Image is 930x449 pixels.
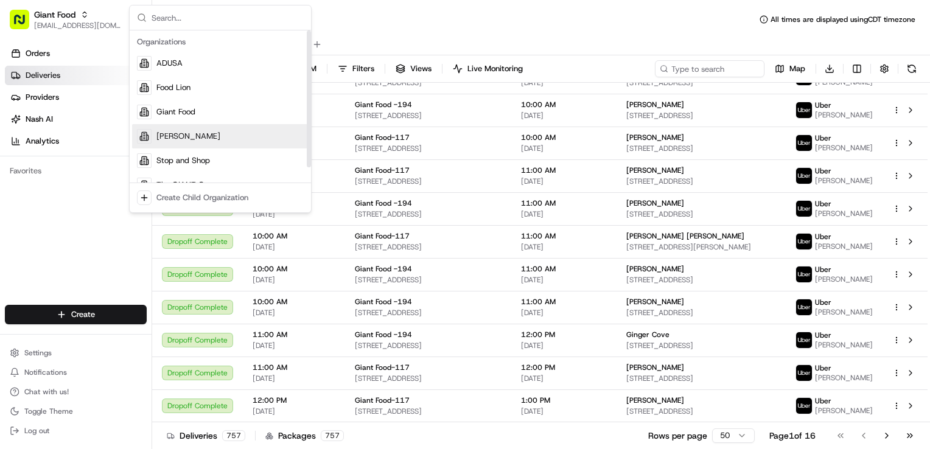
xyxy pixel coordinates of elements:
span: Giant Food -194 [355,198,412,208]
div: Packages [265,430,344,442]
img: profile_uber_ahold_partner.png [796,365,812,381]
span: [STREET_ADDRESS] [626,176,776,186]
div: Page 1 of 16 [769,430,816,442]
span: [PERSON_NAME] [626,297,684,307]
span: [STREET_ADDRESS] [626,144,776,153]
span: Giant Food-117 [355,395,410,405]
button: Live Monitoring [447,60,528,77]
span: [DATE] [253,308,335,318]
span: Uber [815,363,831,373]
img: profile_uber_ahold_partner.png [796,266,812,282]
span: 11:00 AM [521,297,607,307]
button: Notifications [5,364,147,381]
span: 11:00 AM [521,231,607,241]
button: Refresh [903,60,920,77]
span: Knowledge Base [24,176,93,189]
span: Stop and Shop [156,155,210,166]
span: Uber [815,396,831,406]
span: [PERSON_NAME] [626,264,684,274]
span: [STREET_ADDRESS] [626,374,776,383]
span: [DATE] [521,242,607,252]
span: [PERSON_NAME] [815,143,873,153]
span: 10:00 AM [253,264,335,274]
div: 757 [321,430,344,441]
span: Uber [815,100,831,110]
span: Giant Food -194 [355,297,412,307]
span: [PERSON_NAME] [156,131,220,142]
img: profile_uber_ahold_partner.png [796,135,812,151]
span: Pylon [121,206,147,215]
div: Start new chat [41,116,200,128]
div: Organizations [132,33,309,51]
button: Map [769,60,811,77]
span: [PERSON_NAME] [815,110,873,120]
button: Log out [5,422,147,439]
div: We're available if you need us! [41,128,154,138]
span: 11:00 AM [521,165,607,175]
div: 📗 [12,178,22,187]
span: [DATE] [521,144,607,153]
span: Filters [352,63,374,74]
span: 10:00 AM [521,100,607,110]
button: [EMAIL_ADDRESS][DOMAIN_NAME] [34,21,121,30]
span: Orders [26,48,50,59]
span: [PERSON_NAME] [815,307,873,317]
span: [PERSON_NAME] [815,373,873,383]
span: [PERSON_NAME] [815,176,873,186]
span: [PERSON_NAME] [626,133,684,142]
span: [DATE] [521,275,607,285]
span: 11:00 AM [521,198,607,208]
span: [STREET_ADDRESS] [626,341,776,350]
a: 💻API Documentation [98,172,200,193]
span: Giant Food -194 [355,100,412,110]
span: 10:00 AM [253,231,335,241]
img: profile_uber_ahold_partner.png [796,299,812,315]
p: Welcome 👋 [12,49,222,68]
span: [STREET_ADDRESS] [355,374,502,383]
button: Settings [5,344,147,361]
img: Nash [12,12,37,37]
span: Analytics [26,136,59,147]
span: Giant Food-117 [355,363,410,372]
div: Create Child Organization [156,192,248,203]
div: Deliveries [167,430,245,442]
span: 12:00 PM [521,363,607,372]
div: 757 [222,430,245,441]
input: Clear [32,78,201,91]
span: [DATE] [253,275,335,285]
span: [DATE] [521,111,607,120]
img: profile_uber_ahold_partner.png [796,332,812,348]
span: 12:00 PM [521,330,607,339]
a: Deliveries [5,66,152,85]
span: [STREET_ADDRESS][PERSON_NAME] [626,242,776,252]
span: [STREET_ADDRESS] [626,78,776,88]
span: [STREET_ADDRESS] [355,406,502,416]
span: Giant Food-117 [355,231,410,241]
button: Chat with us! [5,383,147,400]
span: 10:00 AM [521,133,607,142]
button: Giant Food [34,9,75,21]
img: profile_uber_ahold_partner.png [796,168,812,184]
span: [STREET_ADDRESS] [355,275,502,285]
span: [DATE] [521,308,607,318]
span: Settings [24,348,52,358]
span: Log out [24,426,49,436]
span: 1:00 PM [521,395,607,405]
span: Create [71,309,95,320]
div: 💻 [103,178,113,187]
input: Search... [152,5,304,30]
img: profile_uber_ahold_partner.png [796,398,812,414]
span: [DATE] [253,242,335,252]
span: [PERSON_NAME] [815,340,873,350]
span: Giant Food [156,106,195,117]
span: [DATE] [521,406,607,416]
span: [STREET_ADDRESS] [355,111,502,120]
img: profile_uber_ahold_partner.png [796,201,812,217]
img: profile_uber_ahold_partner.png [796,234,812,249]
span: Uber [815,330,831,340]
span: [PERSON_NAME] [626,363,684,372]
span: [STREET_ADDRESS] [355,242,502,252]
span: Chat with us! [24,387,69,397]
